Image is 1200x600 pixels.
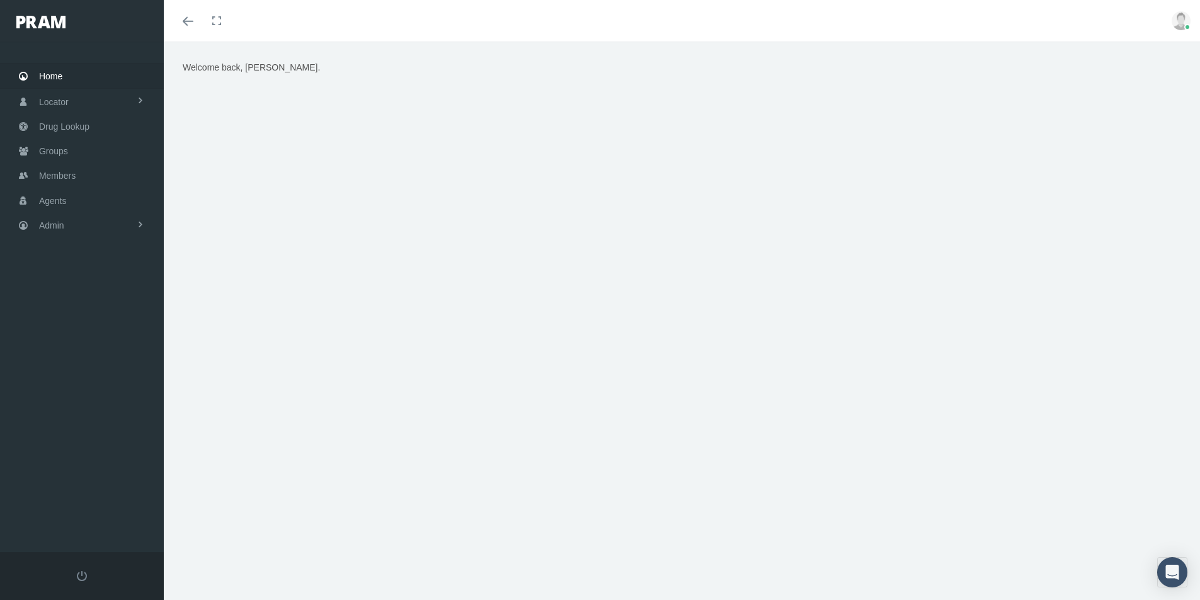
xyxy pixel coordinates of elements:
span: Locator [39,90,69,114]
span: Admin [39,213,64,237]
span: Members [39,164,76,188]
span: Groups [39,139,68,163]
span: Welcome back, [PERSON_NAME]. [183,62,320,72]
img: PRAM_20_x_78.png [16,16,66,28]
div: Open Intercom Messenger [1157,557,1187,587]
span: Agents [39,189,67,213]
span: Drug Lookup [39,115,89,139]
span: Home [39,64,62,88]
img: user-placeholder.jpg [1172,11,1191,30]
